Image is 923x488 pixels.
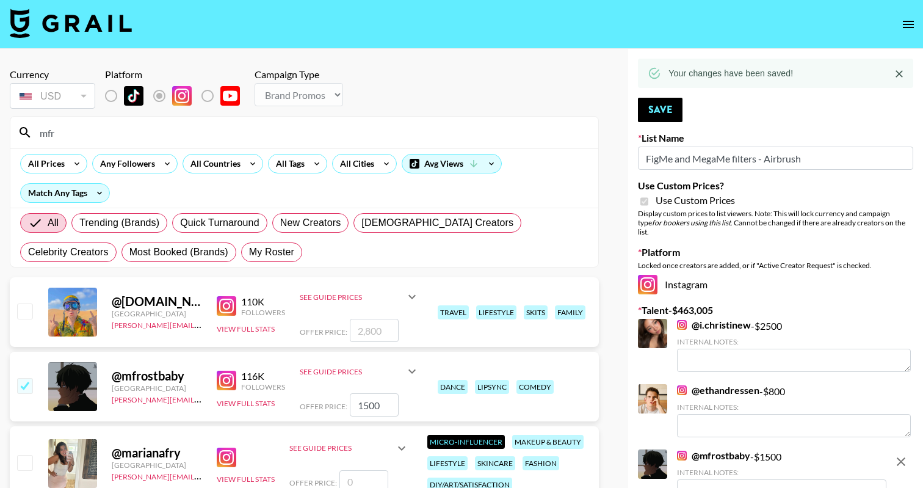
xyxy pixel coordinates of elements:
[249,245,294,260] span: My Roster
[21,184,109,202] div: Match Any Tags
[220,86,240,106] img: YouTube
[10,68,95,81] div: Currency
[112,318,292,330] a: [PERSON_NAME][EMAIL_ADDRESS][DOMAIN_NAME]
[112,393,292,404] a: [PERSON_NAME][EMAIL_ADDRESS][DOMAIN_NAME]
[289,478,337,487] span: Offer Price:
[438,305,469,319] div: travel
[112,294,202,309] div: @ [DOMAIN_NAME]
[638,275,913,294] div: Instagram
[180,216,259,230] span: Quick Turnaround
[93,155,157,173] div: Any Followers
[677,450,750,462] a: @mfrostbaby
[524,305,548,319] div: skits
[361,216,513,230] span: [DEMOGRAPHIC_DATA] Creators
[677,451,687,461] img: Instagram
[638,275,657,294] img: Instagram
[183,155,243,173] div: All Countries
[638,246,913,258] label: Platform
[638,261,913,270] div: Locked once creators are added, or if "Active Creator Request" is checked.
[300,282,419,311] div: See Guide Prices
[677,337,911,346] div: Internal Notes:
[217,371,236,390] img: Instagram
[289,443,394,453] div: See Guide Prices
[79,216,159,230] span: Trending (Brands)
[241,382,285,391] div: Followers
[638,304,913,316] label: Talent - $ 463,005
[112,309,202,318] div: [GEOGRAPHIC_DATA]
[105,83,250,109] div: List locked to Instagram.
[516,380,554,394] div: comedy
[129,245,228,260] span: Most Booked (Brands)
[28,245,109,260] span: Celebrity Creators
[677,319,751,331] a: @i.christinew
[269,155,307,173] div: All Tags
[638,98,682,122] button: Save
[677,319,911,372] div: - $ 2500
[427,456,468,470] div: lifestyle
[677,384,759,396] a: @ethandressen
[300,293,405,302] div: See Guide Prices
[32,123,591,142] input: Search by User Name
[112,384,202,393] div: [GEOGRAPHIC_DATA]
[241,308,285,317] div: Followers
[300,367,405,376] div: See Guide Prices
[476,305,516,319] div: lifestyle
[402,155,501,173] div: Avg Views
[217,475,275,484] button: View Full Stats
[677,385,687,395] img: Instagram
[889,450,913,474] button: remove
[656,194,735,206] span: Use Custom Prices
[677,384,911,437] div: - $ 800
[112,368,202,384] div: @ mfrostbaby
[555,305,585,319] div: family
[652,218,731,227] em: for bookers using this list
[475,456,515,470] div: skincare
[105,68,250,81] div: Platform
[333,155,377,173] div: All Cities
[255,68,343,81] div: Campaign Type
[112,470,292,481] a: [PERSON_NAME][EMAIL_ADDRESS][DOMAIN_NAME]
[289,434,409,463] div: See Guide Prices
[350,393,399,417] input: 1,500
[523,456,559,470] div: fashion
[638,132,913,144] label: List Name
[172,86,192,106] img: Instagram
[280,216,341,230] span: New Creators
[300,327,347,337] span: Offer Price:
[438,380,468,394] div: dance
[512,435,584,449] div: makeup & beauty
[350,319,399,342] input: 2,800
[124,86,143,106] img: TikTok
[48,216,59,230] span: All
[668,62,793,84] div: Your changes have been saved!
[677,468,886,477] div: Internal Notes:
[638,180,913,192] label: Use Custom Prices?
[217,448,236,467] img: Instagram
[112,461,202,470] div: [GEOGRAPHIC_DATA]
[427,435,505,449] div: Micro-Influencer
[112,445,202,461] div: @ marianafry
[890,65,908,83] button: Close
[217,296,236,316] img: Instagram
[241,296,285,308] div: 110K
[217,324,275,333] button: View Full Stats
[677,402,911,412] div: Internal Notes:
[10,81,95,111] div: Currency is locked to USD
[896,12,921,37] button: open drawer
[677,320,687,330] img: Instagram
[300,402,347,411] span: Offer Price:
[638,209,913,236] div: Display custom prices to list viewers. Note: This will lock currency and campaign type . Cannot b...
[21,155,67,173] div: All Prices
[475,380,509,394] div: lipsync
[10,9,132,38] img: Grail Talent
[300,357,419,386] div: See Guide Prices
[217,399,275,408] button: View Full Stats
[241,370,285,382] div: 116K
[12,86,93,107] div: USD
